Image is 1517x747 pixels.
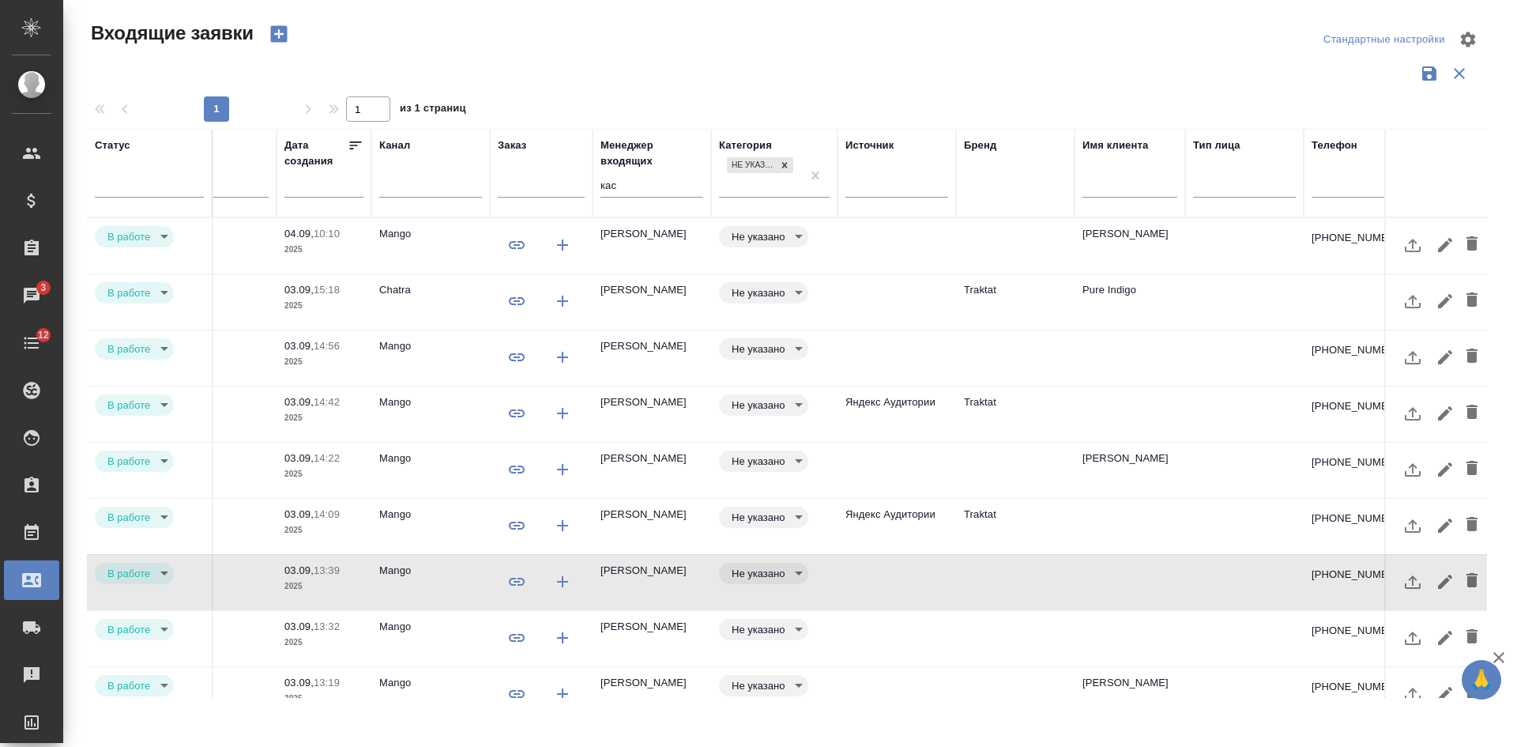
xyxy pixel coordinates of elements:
button: Удалить [1459,675,1485,713]
p: 03.09, [284,508,314,520]
div: В работе [719,619,808,640]
div: [PHONE_NUMBER] [1312,230,1406,246]
div: Тип лица [1193,138,1240,153]
p: 2025 [284,635,363,651]
button: Удалить [1459,507,1485,545]
button: 🙏 [1462,660,1501,700]
p: 2025 [284,691,363,707]
td: Mango [371,330,490,386]
button: Загрузить файл [1394,226,1432,264]
button: Привязать к существующему заказу [498,563,536,601]
div: В работе [95,338,174,360]
button: Не указано [727,455,789,468]
td: Pure Indigo [1075,274,1185,330]
button: Редактировать [1432,338,1459,376]
p: 14:56 [314,340,340,352]
div: [PHONE_NUMBER] [1312,623,1406,639]
button: Не указано [727,286,789,300]
button: Не указано [727,511,789,524]
div: Дата создания [284,138,348,169]
p: 03.09, [284,677,314,689]
p: 14:22 [314,452,340,464]
button: В работе [103,679,155,692]
div: Статус [95,138,130,153]
button: Удалить [1459,563,1485,601]
div: [PHONE_NUMBER] [1312,342,1406,358]
button: Редактировать [1432,451,1459,489]
button: Не указано [727,230,789,243]
td: [PERSON_NAME] [593,387,711,442]
button: Создать заказ [544,507,582,545]
button: Загрузить файл [1394,675,1432,713]
button: Редактировать [1432,226,1459,264]
p: 2025 [284,410,363,426]
span: Входящие заявки [87,21,254,46]
div: split button [1319,28,1449,52]
div: В работе [719,282,808,304]
div: [PHONE_NUMBER] [1312,567,1406,583]
button: Удалить [1459,282,1485,320]
td: [PERSON_NAME] [1075,218,1185,274]
button: Создать заказ [544,338,582,376]
button: Создать заказ [544,619,582,657]
span: 12 [28,327,58,343]
p: 13:32 [314,621,340,632]
p: 03.09, [284,621,314,632]
button: Не указано [727,679,789,692]
p: 2025 [284,466,363,482]
button: В работе [103,623,155,636]
td: Mango [371,611,490,666]
button: В работе [103,398,155,412]
button: Сбросить фильтры [1444,58,1474,89]
div: В работе [719,675,808,696]
button: В работе [103,230,155,243]
div: В работе [95,675,174,696]
a: 3 [4,276,59,315]
div: Телефон [1312,138,1357,153]
p: 03.09, [284,396,314,408]
button: Редактировать [1432,507,1459,545]
div: [PHONE_NUMBER] [1312,679,1406,695]
p: 03.09, [284,340,314,352]
td: Mango [371,667,490,722]
button: Создать заказ [544,226,582,264]
button: Редактировать [1432,563,1459,601]
button: Редактировать [1432,675,1459,713]
span: 🙏 [1468,663,1495,696]
div: В работе [95,282,174,304]
button: Удалить [1459,338,1485,376]
button: В работе [103,286,155,300]
p: 2025 [284,579,363,594]
p: 03.09, [284,452,314,464]
div: В работе [719,394,808,416]
button: Привязать к существующему заказу [498,675,536,713]
button: Привязать к существующему заказу [498,619,536,657]
a: 12 [4,323,59,363]
button: Не указано [727,567,789,580]
p: 03.09, [284,284,314,296]
button: Удалить [1459,451,1485,489]
div: Бренд [964,138,996,153]
div: В работе [95,451,174,472]
button: Редактировать [1432,394,1459,432]
div: В работе [95,619,174,640]
button: Не указано [727,623,789,636]
button: В работе [103,342,155,356]
button: Привязать к существующему заказу [498,226,536,264]
button: Загрузить файл [1394,394,1432,432]
button: Удалить [1459,394,1485,432]
button: Загрузить файл [1394,563,1432,601]
div: [PHONE_NUMBER] [1312,511,1406,526]
button: Редактировать [1432,619,1459,657]
button: Не указано [727,342,789,356]
button: Загрузить файл [1394,338,1432,376]
button: Привязать к существующему заказу [498,338,536,376]
p: 03.09, [284,564,314,576]
td: [PERSON_NAME] [593,218,711,274]
button: Создать заказ [544,451,582,489]
p: 14:42 [314,396,340,408]
td: [PERSON_NAME] [593,499,711,554]
p: 2025 [284,354,363,370]
button: Привязать к существующему заказу [498,394,536,432]
div: В работе [95,563,174,584]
